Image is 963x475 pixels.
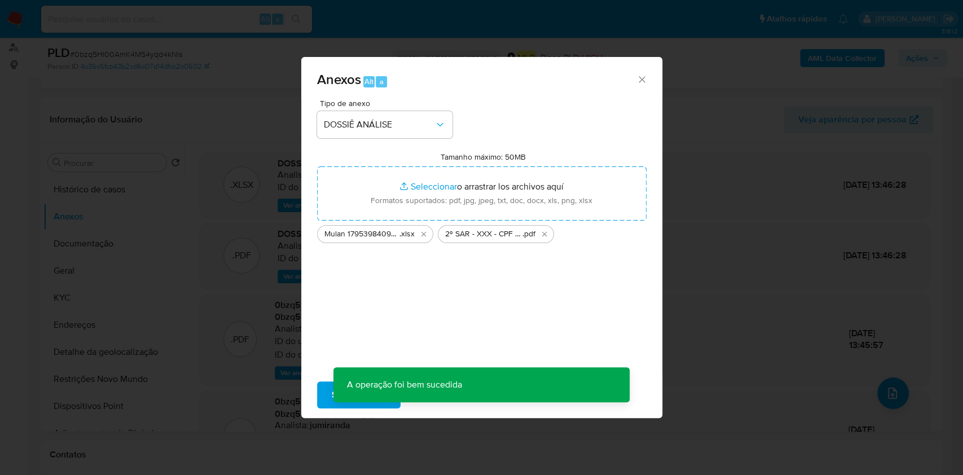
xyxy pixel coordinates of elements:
[417,227,430,241] button: Eliminar Mulan 1795398409_2025_10_01_06_50_21.xlsx
[320,99,455,107] span: Tipo de anexo
[636,74,647,84] button: Cerrar
[317,69,361,89] span: Anexos
[420,382,456,407] span: Cancelar
[522,228,535,240] span: .pdf
[317,221,647,243] ul: Archivos seleccionados
[538,227,551,241] button: Eliminar 2º SAR - XXX - CPF 12066531405 - JOEL MAYCON DE FIGUEIREDO.pdf
[333,367,476,402] p: A operação foi bem sucedida
[364,76,373,87] span: Alt
[380,76,384,87] span: a
[317,111,452,138] button: DOSSIÊ ANÁLISE
[332,382,386,407] span: Subir arquivo
[399,228,415,240] span: .xlsx
[324,119,434,130] span: DOSSIÊ ANÁLISE
[317,381,401,408] button: Subir arquivo
[445,228,522,240] span: 2º SAR - XXX - CPF 12066531405 - [PERSON_NAME] DE FIGUEIREDO
[324,228,399,240] span: Mulan 1795398409_2025_10_01_06_50_21
[441,152,526,162] label: Tamanho máximo: 50MB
